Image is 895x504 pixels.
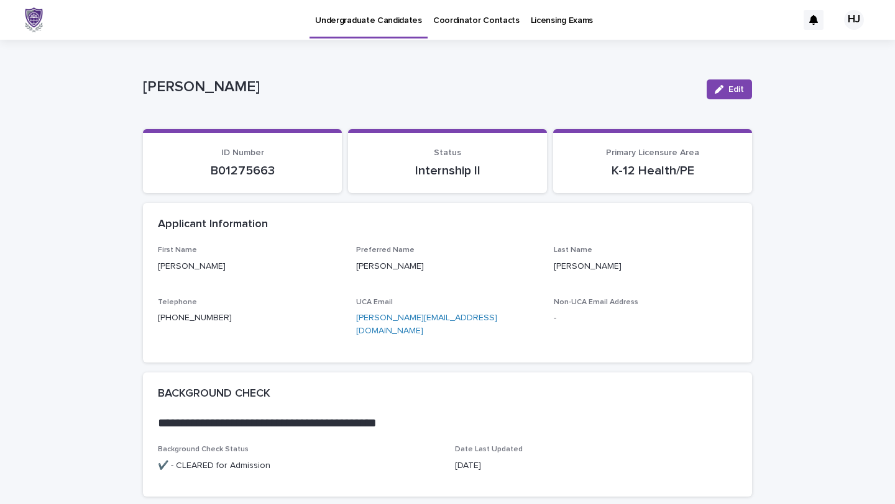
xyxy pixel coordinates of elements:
p: [PERSON_NAME] [554,260,737,273]
a: [PERSON_NAME][EMAIL_ADDRESS][DOMAIN_NAME] [356,313,497,335]
p: [DATE] [455,459,737,472]
a: [PHONE_NUMBER] [158,313,232,322]
span: First Name [158,246,197,254]
p: K-12 Health/PE [568,163,737,178]
span: Preferred Name [356,246,415,254]
span: ID Number [221,148,264,157]
span: UCA Email [356,299,393,306]
p: [PERSON_NAME] [356,260,539,273]
span: Status [434,148,461,157]
button: Edit [707,79,752,99]
div: HJ [844,10,864,30]
p: ✔️ - CLEARED for Admission [158,459,440,472]
p: [PERSON_NAME] [143,78,697,96]
p: - [554,312,737,325]
span: Telephone [158,299,197,306]
span: Non-UCA Email Address [554,299,638,306]
img: x6gApCqSSRW4kcS938hP [25,7,43,32]
span: Last Name [554,246,592,254]
span: Background Check Status [158,446,249,453]
h2: BACKGROUND CHECK [158,387,270,401]
span: Edit [728,85,744,94]
span: Date Last Updated [455,446,523,453]
span: Primary Licensure Area [606,148,699,157]
p: [PERSON_NAME] [158,260,341,273]
p: B01275663 [158,163,327,178]
h2: Applicant Information [158,218,268,232]
p: Internship II [363,163,532,178]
